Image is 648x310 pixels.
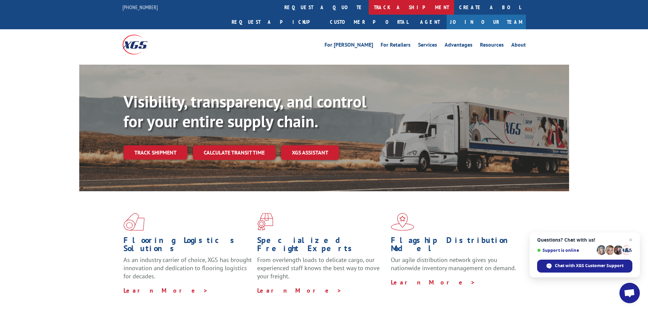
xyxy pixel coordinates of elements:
[123,91,366,132] b: Visibility, transparency, and control for your entire supply chain.
[480,42,504,50] a: Resources
[325,15,413,29] a: Customer Portal
[257,236,386,256] h1: Specialized Freight Experts
[281,145,339,160] a: XGS ASSISTANT
[391,278,476,286] a: Learn More >
[391,236,519,256] h1: Flagship Distribution Model
[122,4,158,11] a: [PHONE_NUMBER]
[555,263,624,269] span: Chat with XGS Customer Support
[123,145,187,160] a: Track shipment
[447,15,526,29] a: Join Our Team
[445,42,472,50] a: Advantages
[227,15,325,29] a: Request a pickup
[391,213,414,231] img: xgs-icon-flagship-distribution-model-red
[325,42,373,50] a: For [PERSON_NAME]
[381,42,411,50] a: For Retailers
[257,213,273,231] img: xgs-icon-focused-on-flooring-red
[257,256,386,286] p: From overlength loads to delicate cargo, our experienced staff knows the best way to move your fr...
[537,237,632,243] span: Questions? Chat with us!
[123,236,252,256] h1: Flooring Logistics Solutions
[511,42,526,50] a: About
[619,283,640,303] div: Open chat
[257,287,342,294] a: Learn More >
[418,42,437,50] a: Services
[413,15,447,29] a: Agent
[537,248,594,253] span: Support is online
[123,287,208,294] a: Learn More >
[627,236,635,244] span: Close chat
[123,256,252,280] span: As an industry carrier of choice, XGS has brought innovation and dedication to flooring logistics...
[537,260,632,273] div: Chat with XGS Customer Support
[123,213,145,231] img: xgs-icon-total-supply-chain-intelligence-red
[193,145,276,160] a: Calculate transit time
[391,256,516,272] span: Our agile distribution network gives you nationwide inventory management on demand.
